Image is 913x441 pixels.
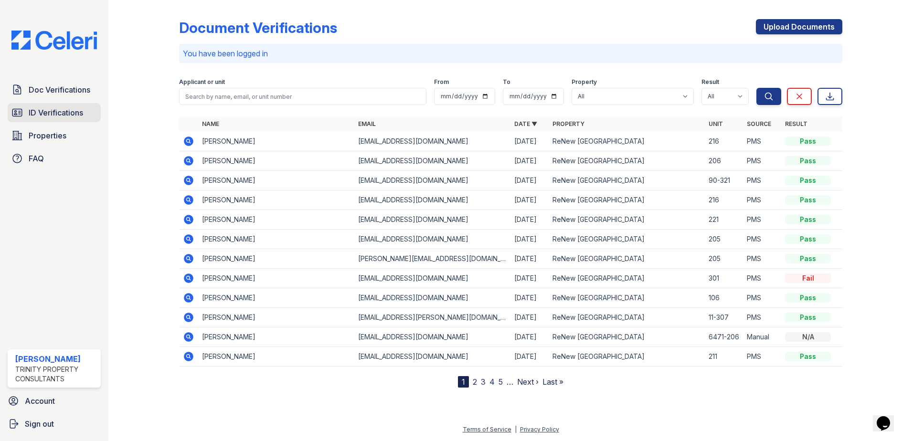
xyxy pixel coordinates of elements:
td: [DATE] [510,210,549,230]
td: [EMAIL_ADDRESS][DOMAIN_NAME] [354,230,510,249]
td: PMS [743,230,781,249]
span: ID Verifications [29,107,83,118]
td: ReNew [GEOGRAPHIC_DATA] [549,230,705,249]
div: [PERSON_NAME] [15,353,97,365]
td: [DATE] [510,327,549,347]
td: [DATE] [510,288,549,308]
td: 205 [705,230,743,249]
td: [PERSON_NAME] [198,132,354,151]
div: 1 [458,376,469,388]
a: Privacy Policy [520,426,559,433]
td: PMS [743,288,781,308]
div: Pass [785,254,831,263]
td: [DATE] [510,269,549,288]
td: 11-307 [705,308,743,327]
input: Search by name, email, or unit number [179,88,426,105]
div: Document Verifications [179,19,337,36]
td: ReNew [GEOGRAPHIC_DATA] [549,269,705,288]
div: Fail [785,273,831,283]
div: Pass [785,293,831,303]
div: Pass [785,352,831,361]
a: 2 [473,377,477,387]
td: [PERSON_NAME][EMAIL_ADDRESS][DOMAIN_NAME] [354,249,510,269]
td: [EMAIL_ADDRESS][DOMAIN_NAME] [354,151,510,171]
td: ReNew [GEOGRAPHIC_DATA] [549,327,705,347]
td: [EMAIL_ADDRESS][DOMAIN_NAME] [354,288,510,308]
td: PMS [743,171,781,190]
td: PMS [743,308,781,327]
td: [EMAIL_ADDRESS][PERSON_NAME][DOMAIN_NAME] [354,308,510,327]
td: [EMAIL_ADDRESS][DOMAIN_NAME] [354,327,510,347]
a: Account [4,391,105,410]
td: PMS [743,249,781,269]
td: ReNew [GEOGRAPHIC_DATA] [549,190,705,210]
td: [DATE] [510,249,549,269]
td: 205 [705,249,743,269]
td: 106 [705,288,743,308]
td: ReNew [GEOGRAPHIC_DATA] [549,210,705,230]
td: [PERSON_NAME] [198,151,354,171]
td: [DATE] [510,230,549,249]
label: From [434,78,449,86]
a: Doc Verifications [8,80,101,99]
label: Property [572,78,597,86]
td: [DATE] [510,171,549,190]
td: [PERSON_NAME] [198,327,354,347]
div: Pass [785,136,831,146]
span: FAQ [29,153,44,164]
td: PMS [743,347,781,367]
td: PMS [743,269,781,288]
label: To [503,78,510,86]
div: N/A [785,332,831,342]
td: [DATE] [510,308,549,327]
a: 4 [489,377,495,387]
a: Name [202,120,219,127]
a: Last » [542,377,563,387]
td: 301 [705,269,743,288]
a: ID Verifications [8,103,101,122]
td: [PERSON_NAME] [198,249,354,269]
td: [PERSON_NAME] [198,269,354,288]
td: ReNew [GEOGRAPHIC_DATA] [549,151,705,171]
td: PMS [743,132,781,151]
td: [PERSON_NAME] [198,190,354,210]
td: 6471-206 [705,327,743,347]
div: | [515,426,517,433]
a: Unit [709,120,723,127]
td: [EMAIL_ADDRESS][DOMAIN_NAME] [354,132,510,151]
td: PMS [743,190,781,210]
td: 90-321 [705,171,743,190]
td: [PERSON_NAME] [198,171,354,190]
td: [DATE] [510,190,549,210]
td: [EMAIL_ADDRESS][DOMAIN_NAME] [354,190,510,210]
td: ReNew [GEOGRAPHIC_DATA] [549,171,705,190]
img: CE_Logo_Blue-a8612792a0a2168367f1c8372b55b34899dd931a85d93a1a3d3e32e68fde9ad4.png [4,31,105,50]
label: Applicant or unit [179,78,225,86]
td: [PERSON_NAME] [198,230,354,249]
span: Sign out [25,418,54,430]
td: [EMAIL_ADDRESS][DOMAIN_NAME] [354,347,510,367]
a: Upload Documents [756,19,842,34]
div: Pass [785,156,831,166]
div: Pass [785,313,831,322]
div: Pass [785,234,831,244]
a: Next › [517,377,539,387]
td: [EMAIL_ADDRESS][DOMAIN_NAME] [354,269,510,288]
a: Properties [8,126,101,145]
td: [PERSON_NAME] [198,347,354,367]
td: [DATE] [510,151,549,171]
td: ReNew [GEOGRAPHIC_DATA] [549,132,705,151]
td: 216 [705,132,743,151]
div: Trinity Property Consultants [15,365,97,384]
td: ReNew [GEOGRAPHIC_DATA] [549,308,705,327]
td: [PERSON_NAME] [198,308,354,327]
td: ReNew [GEOGRAPHIC_DATA] [549,288,705,308]
td: PMS [743,210,781,230]
label: Result [701,78,719,86]
a: 5 [499,377,503,387]
td: Manual [743,327,781,347]
td: 211 [705,347,743,367]
a: 3 [481,377,486,387]
td: [DATE] [510,347,549,367]
span: Properties [29,130,66,141]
